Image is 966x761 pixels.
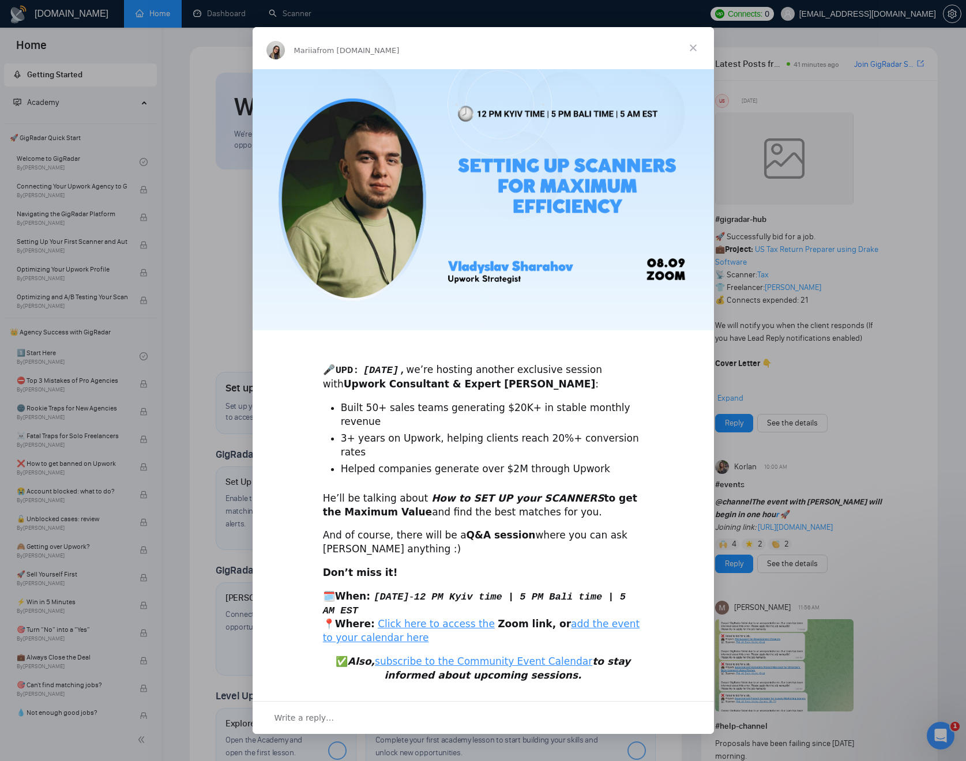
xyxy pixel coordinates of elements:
[341,462,644,476] li: Helped companies generate over $2M through Upwork
[498,618,571,630] b: Zoom link, or
[375,655,592,667] a: subscribe to the Community Event Calendar
[373,591,409,603] code: [DATE]
[253,701,714,734] div: Open conversation and reply
[335,590,370,602] b: When:
[323,618,640,643] a: add the event to your calendar here
[294,46,317,55] span: Mariia
[323,492,637,518] b: to get the Maximum Value
[341,432,644,459] li: 3+ years on Upwork, helping clients reach 20%+ conversion rates
[341,401,644,429] li: Built 50+ sales teams generating $20K+ in stable monthly revenue
[323,492,644,519] div: He’ll be talking about and find the best matches for you.
[431,492,604,504] i: How to SET UP your SCANNERS
[323,591,626,617] code: 12 PM Kyiv time | 5 PM Bali time | 5 AM EST
[323,655,644,683] div: ✅
[348,655,630,681] i: Also, to stay informed about upcoming sessions.
[399,364,406,376] code: ,
[672,27,714,69] span: Close
[323,529,644,556] div: And of course, there will be a where you can ask [PERSON_NAME] anything :)
[335,364,360,376] code: UPD:
[266,41,285,59] img: Profile image for Mariia
[363,364,399,376] code: [DATE]
[317,46,399,55] span: from [DOMAIN_NAME]
[275,710,334,725] span: Write a reply…
[323,590,644,645] div: 🗓️ - 📍
[335,618,375,630] b: Where:
[467,529,536,541] b: Q&A session
[344,378,596,390] b: Upwork Consultant & Expert [PERSON_NAME]
[323,350,644,391] div: 🎤 we’re hosting another exclusive session with :
[323,567,398,578] b: Don’t miss it!
[378,618,495,630] a: Click here to access the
